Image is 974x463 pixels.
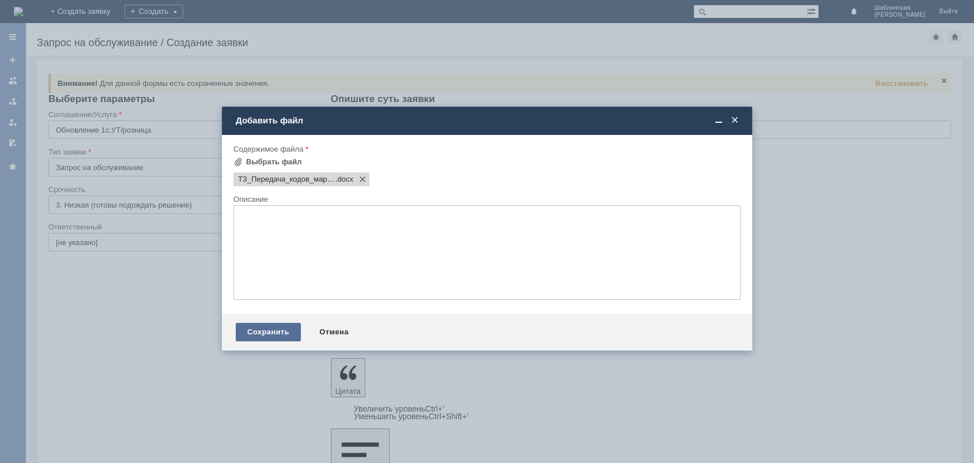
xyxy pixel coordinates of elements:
div: Содержимое файла [233,145,738,153]
span: ТЗ_Передача_кодов_маркировки_на_сайт (3).docx [238,175,335,184]
div: Добавить файл [236,115,741,126]
span: Свернуть (Ctrl + M) [713,115,724,126]
div: Выбрать файл [246,157,302,167]
span: Закрыть [729,115,741,126]
div: При передаче кодов маркировки на сайт после заполнения [5,5,168,23]
span: ТЗ_Передача_кодов_маркировки_на_сайт (3).docx [335,175,353,184]
div: Описание [233,195,738,203]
